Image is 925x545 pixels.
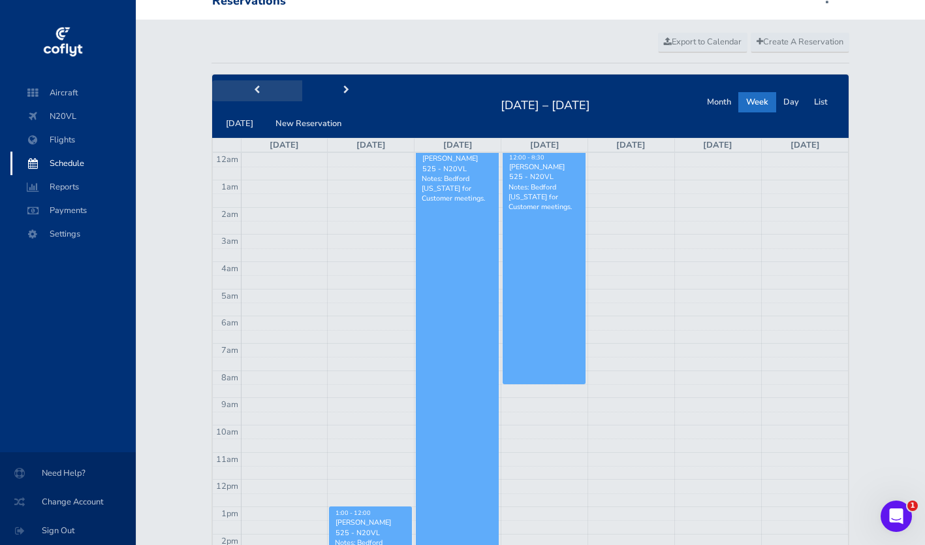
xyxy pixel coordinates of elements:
p: Notes: Bedford [US_STATE] for Customer meetings. [509,182,580,212]
a: [DATE] [791,139,820,151]
a: [DATE] [530,139,559,151]
span: Settings [24,222,123,246]
span: 7am [221,344,238,356]
span: 12pm [216,480,238,492]
img: coflyt logo [41,23,84,62]
span: Sign Out [16,519,120,542]
button: Day [776,92,807,112]
a: [DATE] [703,139,732,151]
span: 1 [907,501,918,511]
a: Create A Reservation [751,33,849,52]
div: [PERSON_NAME] 525 - N20VL [335,518,406,537]
a: Export to Calendar [658,33,747,52]
div: [PERSON_NAME] 525 - N20VL [509,162,580,182]
button: New Reservation [268,114,349,134]
span: 1:00 - 12:00 [336,509,371,517]
span: 9am [221,399,238,410]
span: Aircraft [24,81,123,105]
span: 12:00 - 8:30 [509,154,544,161]
span: 1am [221,181,238,193]
span: Flights [24,128,123,152]
h2: [DATE] – [DATE] [493,95,598,113]
span: 10am [216,426,238,438]
span: Export to Calendar [664,36,742,48]
span: 5am [221,290,238,302]
span: Create A Reservation [757,36,843,48]
span: 3am [221,235,238,247]
span: N20VL [24,105,123,128]
span: Need Help? [16,461,120,485]
span: 4am [221,263,238,274]
button: prev [212,80,302,101]
button: next [302,80,392,101]
a: [DATE] [443,139,473,151]
span: 8am [221,372,238,384]
span: 6am [221,317,238,329]
a: [DATE] [356,139,386,151]
span: Reports [24,175,123,199]
span: 1pm [221,508,238,520]
span: Payments [24,199,123,222]
span: 11am [216,454,238,465]
span: 2am [221,208,238,220]
span: Change Account [16,490,120,514]
button: Month [699,92,739,112]
p: Notes: Bedford [US_STATE] for Customer meetings. [422,174,493,204]
button: [DATE] [218,114,261,134]
span: Schedule [24,152,123,175]
iframe: Intercom live chat [881,501,912,532]
div: [PERSON_NAME] 525 - N20VL [422,154,493,173]
span: 12am [216,154,238,165]
button: List [806,92,836,112]
a: [DATE] [616,139,646,151]
button: Week [738,92,776,112]
a: [DATE] [270,139,299,151]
